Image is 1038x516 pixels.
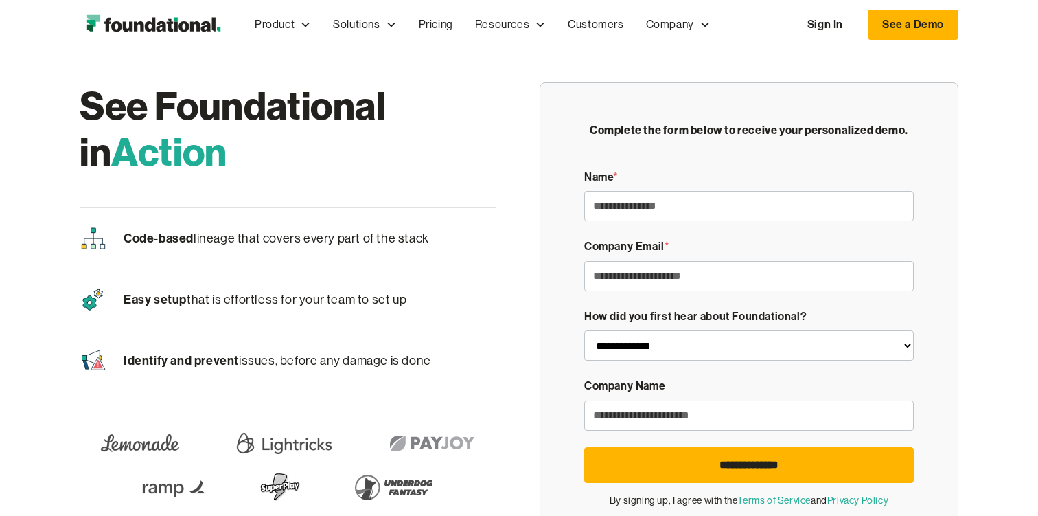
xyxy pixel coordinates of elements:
div: How did you first hear about Foundational? [584,308,914,326]
span: Identify and prevent [124,352,239,368]
div: Company [646,16,694,34]
a: Sign In [794,10,857,39]
div: By signing up, I agree with the and [584,493,914,508]
img: Streamline code icon [80,225,107,252]
a: Privacy Policy [827,495,888,506]
img: Foundational Logo [80,11,227,38]
p: issues, before any damage is done [124,350,431,372]
img: Data Contracts Icon [80,347,107,374]
img: Lemonade Logo [92,424,188,462]
span: Code-based [124,230,194,246]
div: Solutions [333,16,380,34]
a: See a Demo [868,10,958,40]
img: Lightricks Logo [232,424,336,462]
img: Ramp Logo [134,468,216,506]
div: Resources [475,16,529,34]
form: Demo Form [584,168,914,508]
div: Product [244,2,322,47]
h1: See Foundational in [80,82,496,175]
a: Pricing [408,2,464,47]
img: Payjoy logo [380,424,484,462]
div: Company Name [584,377,914,395]
strong: Complete the form below to receive your personalized demo. [590,123,908,137]
span: Easy setup [124,291,187,307]
a: home [80,11,227,38]
div: Solutions [322,2,407,47]
p: that is effortless for your team to set up [124,289,406,311]
a: Terms of Service [737,495,811,506]
div: Resources [464,2,557,47]
div: Company Email [584,238,914,256]
span: Action [111,127,227,176]
a: Customers [557,2,634,47]
div: Name [584,168,914,186]
p: lineage that covers every part of the stack [124,228,429,249]
div: Company [635,2,722,47]
img: Underdog Fantasy Logo [345,468,441,506]
div: Product [255,16,295,34]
